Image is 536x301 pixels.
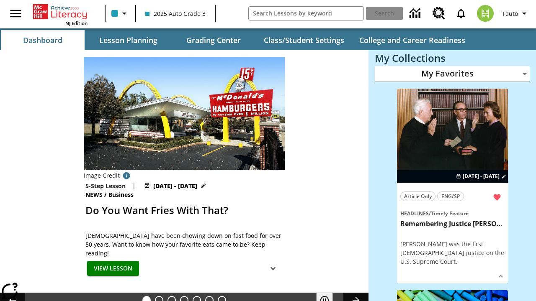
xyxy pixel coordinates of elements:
[257,30,351,50] button: Class/Student Settings
[108,6,133,21] button: Class color is light blue. Change class color
[428,2,450,25] a: Resource Center, Will open in new tab
[502,9,518,18] span: Tauto
[142,181,208,190] button: Aug 26 - Aug 26 Choose Dates
[397,89,508,284] div: lesson details
[463,173,500,180] span: [DATE] - [DATE]
[400,219,505,228] h3: Remembering Justice O'Connor
[33,3,88,26] div: Home
[490,190,505,205] button: Remove from Favorites
[499,6,533,21] button: Profile/Settings
[400,209,505,218] span: Topic: Headlines/Timely Feature
[84,57,285,170] img: One of the first McDonald's stores, with the iconic red sign and golden arches.
[405,2,428,25] a: Data Center
[400,191,435,201] button: Article Only
[104,191,107,199] span: /
[108,190,135,199] span: Business
[441,192,460,201] span: ENG/SP
[375,52,530,64] h3: My Collections
[495,270,507,283] button: Show Details
[87,261,139,276] button: View Lesson
[153,181,197,190] span: [DATE] - [DATE]
[85,203,283,218] h2: Do You Want Fries With That?
[145,9,206,18] span: 2025 Auto Grade 3
[431,210,469,217] span: Timely Feature
[477,5,494,22] img: avatar image
[450,3,472,24] a: Notifications
[454,173,508,180] button: Aug 26 - Aug 26 Choose Dates
[404,192,432,201] span: Article Only
[3,1,28,26] button: Open side menu
[429,210,431,217] span: /
[400,210,429,217] span: Headlines
[375,66,530,82] div: My Favorites
[265,261,281,276] button: Show Details
[120,170,133,181] button: Image credit: McClatchy-Tribune/Tribune Content Agency LLC/Alamy Stock Photo
[472,3,499,24] button: Select a new avatar
[353,30,472,50] button: College and Career Readiness
[85,231,283,258] span: Americans have been chowing down on fast food for over 50 years. Want to know how your favorite e...
[85,181,126,190] p: 5-Step Lesson
[1,30,85,50] button: Dashboard
[85,231,283,258] div: [DEMOGRAPHIC_DATA] have been chowing down on fast food for over 50 years. Want to know how your f...
[249,7,364,20] input: search field
[132,181,136,190] span: |
[437,191,464,201] button: ENG/SP
[84,171,120,180] p: Image Credit
[172,30,255,50] button: Grading Center
[85,190,104,199] span: News
[65,20,88,26] span: NJ Edition
[33,3,88,20] a: Home
[86,30,170,50] button: Lesson Planning
[400,240,505,266] div: [PERSON_NAME] was the first [DEMOGRAPHIC_DATA] justice on the U.S. Supreme Court.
